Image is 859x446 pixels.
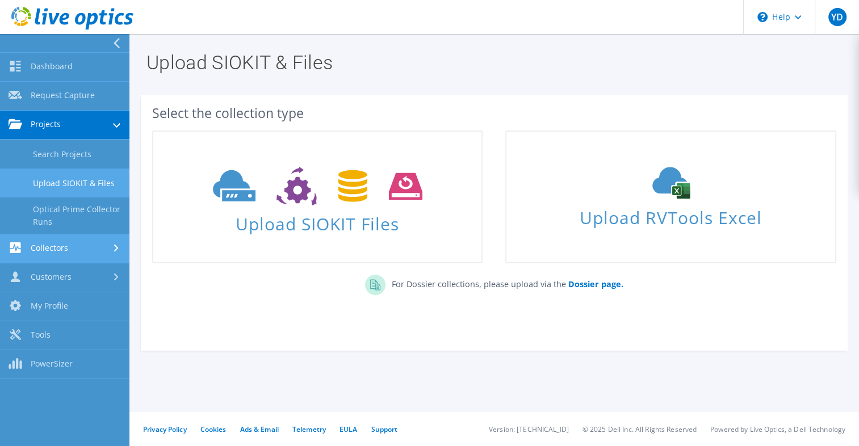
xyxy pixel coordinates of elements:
[143,424,187,434] a: Privacy Policy
[565,279,623,289] a: Dossier page.
[506,203,835,227] span: Upload RVTools Excel
[152,131,483,263] a: Upload SIOKIT Files
[152,107,836,119] div: Select the collection type
[292,424,326,434] a: Telemetry
[568,279,623,289] b: Dossier page.
[240,424,279,434] a: Ads & Email
[710,424,845,434] li: Powered by Live Optics, a Dell Technology
[340,424,357,434] a: EULA
[371,424,397,434] a: Support
[146,53,836,72] h1: Upload SIOKIT & Files
[153,208,481,233] span: Upload SIOKIT Files
[505,131,836,263] a: Upload RVTools Excel
[583,424,697,434] li: © 2025 Dell Inc. All Rights Reserved
[385,275,623,291] p: For Dossier collections, please upload via the
[200,424,227,434] a: Cookies
[757,12,768,22] svg: \n
[828,8,847,26] span: YD
[489,424,569,434] li: Version: [TECHNICAL_ID]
